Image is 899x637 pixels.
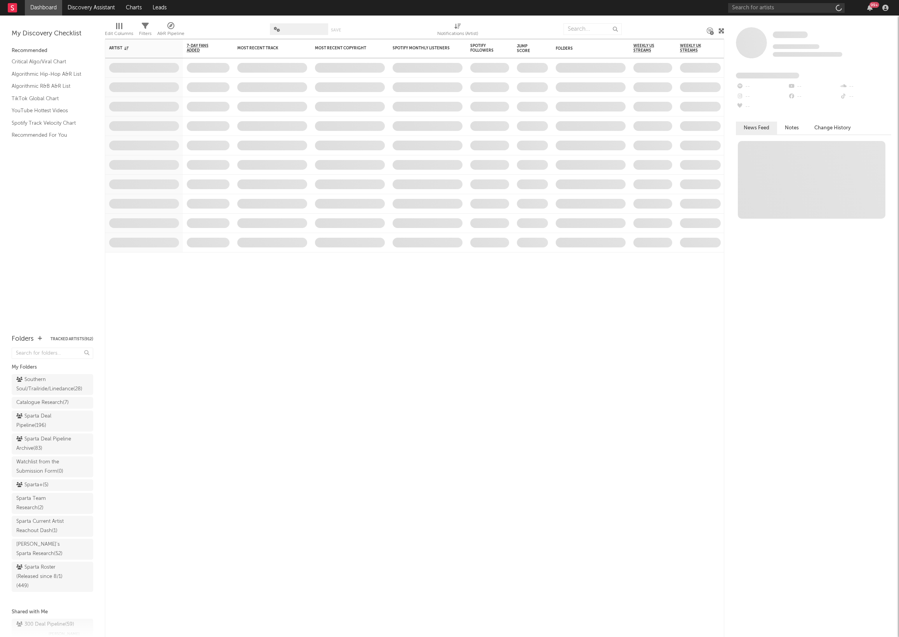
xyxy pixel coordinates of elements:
div: Filters [139,29,151,38]
a: Catalogue Research(7) [12,397,93,409]
div: Sparta Roster (Released since 8/1) ( 449 ) [16,563,71,591]
a: Sparta Deal Pipeline(196) [12,411,93,432]
a: [PERSON_NAME]'s Sparta Research(52) [12,539,93,560]
a: Algorithmic R&B A&R List [12,82,85,91]
a: Sparta Roster (Released since 8/1)(449) [12,562,93,592]
div: My Discovery Checklist [12,29,93,38]
a: Algorithmic Hip-Hop A&R List [12,70,85,78]
span: 0 fans last week [773,52,842,57]
div: Folders [556,46,614,51]
div: My Folders [12,363,93,372]
div: A&R Pipeline [157,19,184,42]
div: -- [840,82,891,92]
div: Edit Columns [105,19,133,42]
div: Notifications (Artist) [437,29,478,38]
div: -- [736,102,788,112]
a: Sparta Team Research(2) [12,493,93,514]
a: Sparta Current Artist Reachout Dash(1) [12,516,93,537]
div: Sparta Deal Pipeline Archive ( 83 ) [16,435,71,453]
input: Search... [563,23,622,35]
span: Weekly UK Streams [680,44,709,53]
div: Recommended [12,46,93,56]
div: Edit Columns [105,29,133,38]
div: Filters [139,19,151,42]
a: Recommended For You [12,131,85,139]
div: Spotify Followers [470,44,497,53]
span: Some Artist [773,31,808,38]
div: Sparta Deal Pipeline ( 196 ) [16,412,71,430]
span: 7-Day Fans Added [187,44,218,53]
div: -- [736,92,788,102]
div: Watchlist from the Submission Form ( 0 ) [16,458,71,476]
button: Notes [777,122,807,134]
div: Sparta+ ( 5 ) [16,480,49,490]
a: YouTube Hottest Videos [12,106,85,115]
div: -- [788,92,839,102]
div: 99 + [869,2,879,8]
input: Search for artists [728,3,845,13]
a: Some Artist [773,31,808,39]
span: Tracking Since: [DATE] [773,44,819,49]
button: Change History [807,122,859,134]
div: 300 Deal Pipeline ( 59 ) [16,620,74,629]
div: -- [736,82,788,92]
div: [PERSON_NAME]'s Sparta Research ( 52 ) [16,540,71,559]
div: Sparta Team Research ( 2 ) [16,494,71,513]
a: Critical Algo/Viral Chart [12,57,85,66]
a: Sparta Deal Pipeline Archive(83) [12,433,93,454]
div: Artist [109,46,167,50]
button: 99+ [867,5,873,11]
div: Jump Score [517,44,536,53]
div: Sparta Current Artist Reachout Dash ( 1 ) [16,517,71,536]
div: Southern Soul/Trailride/Linedance ( 28 ) [16,375,82,394]
div: Shared with Me [12,607,93,617]
input: Search for folders... [12,348,93,359]
span: Fans Added by Platform [736,73,799,78]
span: Weekly US Streams [633,44,661,53]
div: Notifications (Artist) [437,19,478,42]
div: Most Recent Track [237,46,296,50]
a: Sparta+(5) [12,479,93,491]
button: News Feed [736,122,777,134]
a: TikTok Global Chart [12,94,85,103]
div: Catalogue Research ( 7 ) [16,398,69,407]
div: -- [840,92,891,102]
a: Watchlist from the Submission Form(0) [12,456,93,477]
button: Save [331,28,341,32]
div: A&R Pipeline [157,29,184,38]
button: Tracked Artists(912) [50,337,93,341]
div: Most Recent Copyright [315,46,373,50]
div: -- [788,82,839,92]
div: Folders [12,334,34,344]
div: Spotify Monthly Listeners [393,46,451,50]
a: Spotify Track Velocity Chart [12,119,85,127]
a: Southern Soul/Trailride/Linedance(28) [12,374,93,395]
